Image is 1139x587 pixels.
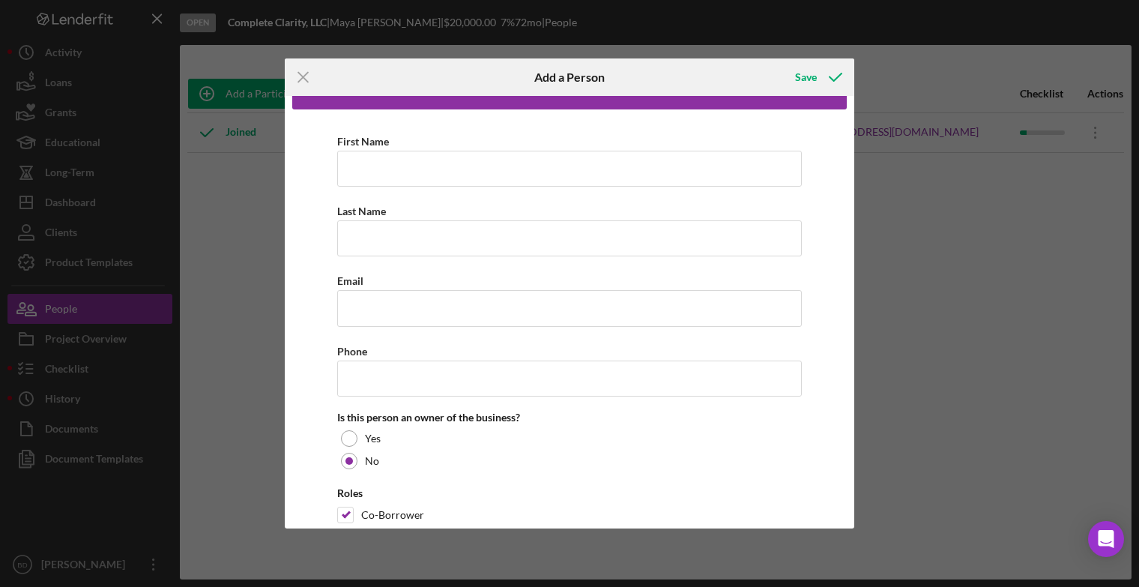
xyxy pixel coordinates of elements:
div: Save [795,62,817,92]
button: Save [780,62,854,92]
label: Phone [337,345,367,358]
div: Is this person an owner of the business? [337,412,802,424]
label: First Name [337,135,389,148]
label: Yes [365,433,381,445]
label: No [365,455,379,467]
label: Last Name [337,205,386,217]
label: Email [337,274,363,287]
h6: Add a Person [534,70,605,84]
label: Co-Borrower [361,508,424,523]
div: Roles [337,487,802,499]
div: Open Intercom Messenger [1088,521,1124,557]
